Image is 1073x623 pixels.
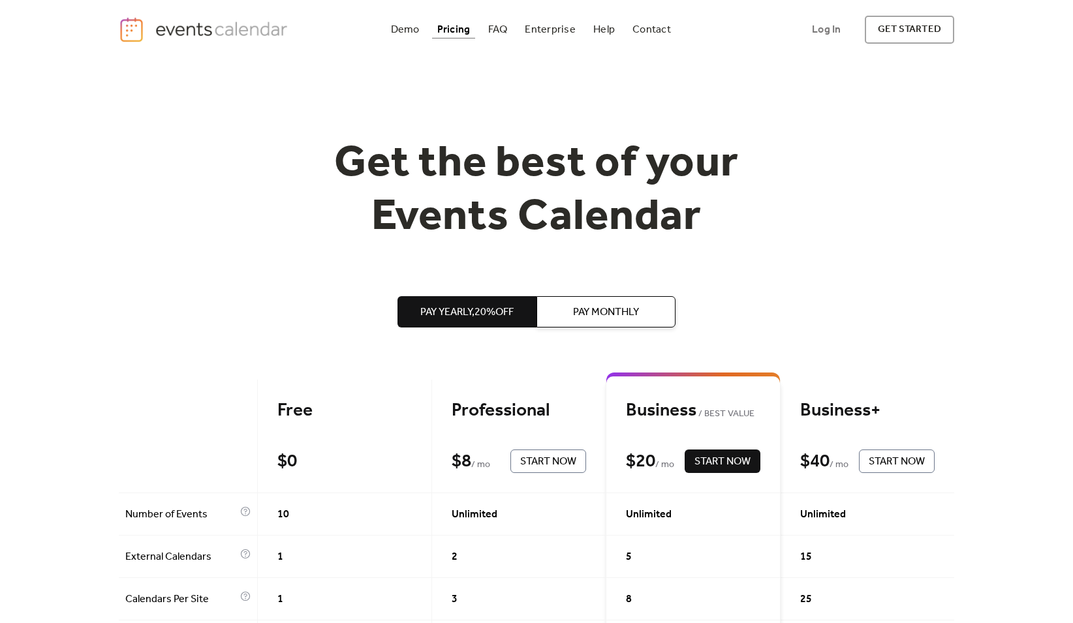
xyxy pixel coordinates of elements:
div: Enterprise [525,26,575,33]
button: Pay Yearly,20%off [397,296,536,327]
a: home [119,16,291,43]
span: Start Now [694,454,751,470]
div: Demo [391,26,420,33]
div: $ 20 [626,450,655,473]
div: Professional [452,399,586,422]
div: Help [593,26,615,33]
div: $ 40 [800,450,830,473]
a: get started [865,16,954,44]
button: Start Now [859,449,935,473]
div: FAQ [488,26,508,33]
a: Enterprise [520,21,580,38]
span: / mo [655,457,674,473]
span: 8 [626,592,632,607]
a: FAQ [483,21,513,38]
span: Unlimited [800,507,846,523]
button: Pay Monthly [536,296,676,327]
span: Pay Monthly [573,305,639,320]
span: 25 [800,592,812,607]
div: Contact [632,26,671,33]
div: $ 0 [277,450,297,473]
span: Pay Yearly, 20% off [420,305,514,320]
span: Start Now [869,454,925,470]
span: 10 [277,507,289,523]
span: Unlimited [626,507,672,523]
button: Start Now [510,449,586,473]
span: 15 [800,549,812,565]
a: Pricing [432,21,476,38]
span: BEST VALUE [696,406,754,422]
div: Business [626,399,760,422]
span: 1 [277,549,283,565]
a: Contact [627,21,676,38]
a: Demo [386,21,425,38]
span: External Calendars [125,549,237,565]
div: Business+ [800,399,935,422]
h1: Get the best of your Events Calendar [286,138,787,244]
span: 2 [452,549,458,565]
span: 3 [452,592,458,607]
a: Help [588,21,620,38]
span: / mo [830,457,848,473]
div: Free [277,399,412,422]
span: 5 [626,549,632,565]
span: 1 [277,592,283,607]
div: Pricing [437,26,471,33]
span: Calendars Per Site [125,592,237,607]
span: Unlimited [452,507,497,523]
div: $ 8 [452,450,471,473]
button: Start Now [685,449,760,473]
span: / mo [471,457,490,473]
span: Number of Events [125,507,237,523]
span: Start Now [520,454,576,470]
a: Log In [799,16,854,44]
